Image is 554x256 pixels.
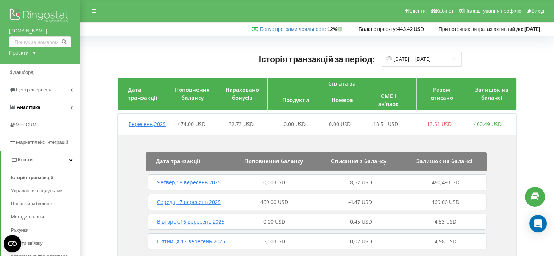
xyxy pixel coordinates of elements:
[9,36,71,47] input: Пошук за номером
[260,26,325,32] a: Бонус програми лояльності
[263,238,285,245] span: 5,00 USD
[263,218,285,225] span: 0,00 USD
[431,86,453,101] span: Разом списано
[432,198,459,205] span: 469,06 USD
[524,26,540,32] strong: [DATE]
[16,122,36,127] span: Mini CRM
[348,218,372,225] span: -0,45 USD
[11,200,52,208] span: Поповнити баланс
[331,157,386,165] span: Списання з балансу
[11,174,54,181] span: Історія транзакцій
[11,187,63,194] span: Управління продуктами
[372,121,398,127] span: -13,51 USD
[156,157,200,165] span: Дата транзакції
[328,80,356,87] span: Сплата за
[17,105,40,110] span: Аналiтика
[11,240,43,247] span: Пакети зв'язку
[16,87,51,92] span: Центр звернень
[331,96,353,103] span: Номера
[284,121,306,127] span: 0,00 USD
[475,86,508,101] span: Залишок на балансі
[9,7,71,25] img: Ringostat logo
[11,224,80,237] a: Рахунки
[439,26,523,32] span: При поточних витратах активний до:
[531,8,544,14] span: Вихід
[157,198,221,205] span: Середа , 17 вересень 2025
[263,179,285,186] span: 0,00 USD
[157,218,224,225] span: Вівторок , 16 вересень 2025
[348,238,372,245] span: -0,02 USD
[175,86,210,101] span: Поповнення балансу
[348,179,372,186] span: -8,57 USD
[259,54,375,64] span: Історія транзакцій за період:
[4,235,21,252] button: Open CMP widget
[432,179,459,186] span: 460,49 USD
[11,210,80,224] a: Методи оплати
[157,179,221,186] span: Четвер , 18 вересень 2025
[260,198,288,205] span: 469,00 USD
[474,121,502,127] span: 460,49 USD
[464,8,521,14] span: Налаштування профілю
[128,86,157,101] span: Дата транзакції
[282,96,309,103] span: Продукти
[329,121,351,127] span: 0,00 USD
[229,121,254,127] span: 32,73 USD
[18,157,33,162] span: Кошти
[11,227,29,234] span: Рахунки
[157,238,225,245] span: П’ятниця , 12 вересень 2025
[11,197,80,210] a: Поповнити баланс
[16,139,68,145] span: Маркетплейс інтеграцій
[11,171,80,184] a: Історія транзакцій
[435,218,456,225] span: 4,53 USD
[378,92,399,107] span: СМС і зв'язок
[529,215,547,232] div: Open Intercom Messenger
[327,26,344,32] strong: 12%
[425,121,452,127] span: -13,51 USD
[436,8,454,14] span: Кабінет
[435,238,456,245] span: 4,98 USD
[1,151,80,169] a: Кошти
[178,121,205,127] span: 474,00 USD
[11,213,44,221] span: Методи оплати
[11,184,80,197] a: Управління продуктами
[9,49,28,56] div: Проєкти
[260,26,326,32] span: :
[416,157,472,165] span: Залишок на балансі
[9,27,71,35] a: [DOMAIN_NAME]
[348,198,372,205] span: -4,47 USD
[225,86,259,101] span: Нараховано бонусів
[359,26,397,32] span: Баланс проєкту:
[397,26,424,32] strong: 443,42 USD
[129,121,166,127] span: Вересень , 2025
[11,237,80,250] a: Пакети зв'язку
[13,70,34,75] span: Дашборд
[244,157,303,165] span: Поповнення балансу
[408,8,426,14] span: Клієнти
